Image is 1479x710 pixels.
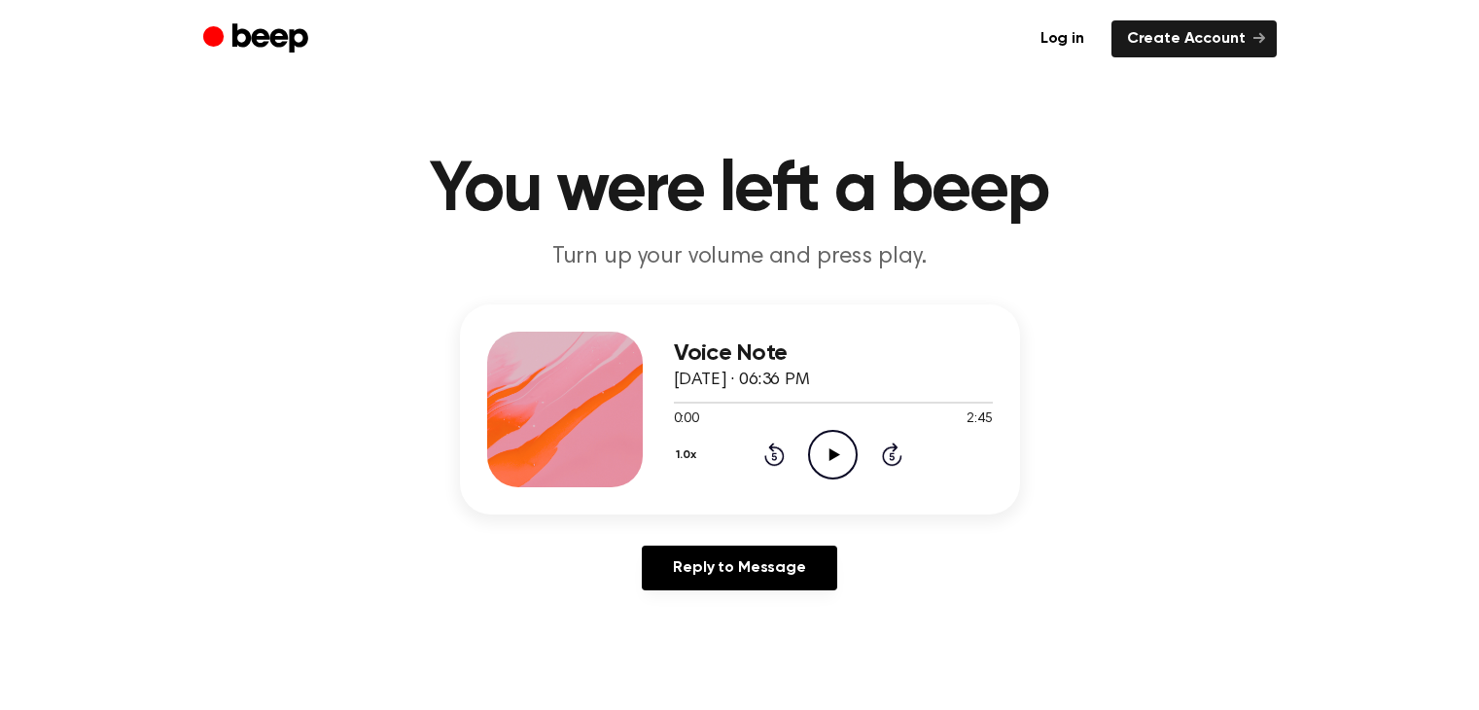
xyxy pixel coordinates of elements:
[203,20,313,58] a: Beep
[642,546,836,590] a: Reply to Message
[1025,20,1100,57] a: Log in
[1111,20,1277,57] a: Create Account
[367,241,1113,273] p: Turn up your volume and press play.
[674,439,704,472] button: 1.0x
[674,409,699,430] span: 0:00
[967,409,992,430] span: 2:45
[242,156,1238,226] h1: You were left a beep
[674,340,993,367] h3: Voice Note
[674,372,810,389] span: [DATE] · 06:36 PM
